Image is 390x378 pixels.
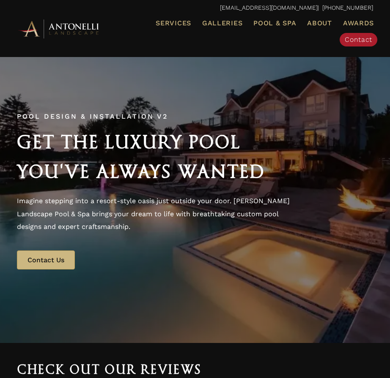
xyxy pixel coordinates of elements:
a: About [304,18,335,29]
span: About [307,20,332,27]
span: Galleries [202,19,242,27]
p: | [PHONE_NUMBER] [17,2,373,14]
a: Pool & Spa [250,18,299,29]
span: Awards [343,19,374,27]
a: Services [152,18,195,29]
img: Antonelli Horizontal Logo [17,18,102,39]
a: Contact [340,33,377,46]
span: Contact Us [27,256,64,264]
span: Contact [345,35,372,44]
span: Imagine stepping into a resort-style oasis just outside your door. [PERSON_NAME] Landscape Pool &... [17,197,290,231]
span: Check out our reviews [17,362,202,377]
span: Services [156,20,191,27]
span: Pool Design & Installation v2 [17,112,168,120]
a: [EMAIL_ADDRESS][DOMAIN_NAME] [220,4,318,11]
a: Contact Us [17,250,75,269]
span: Pool & Spa [253,19,296,27]
span: Get the Luxury Pool You've Always Wanted [17,131,265,182]
a: Awards [340,18,377,29]
a: Galleries [199,18,246,29]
